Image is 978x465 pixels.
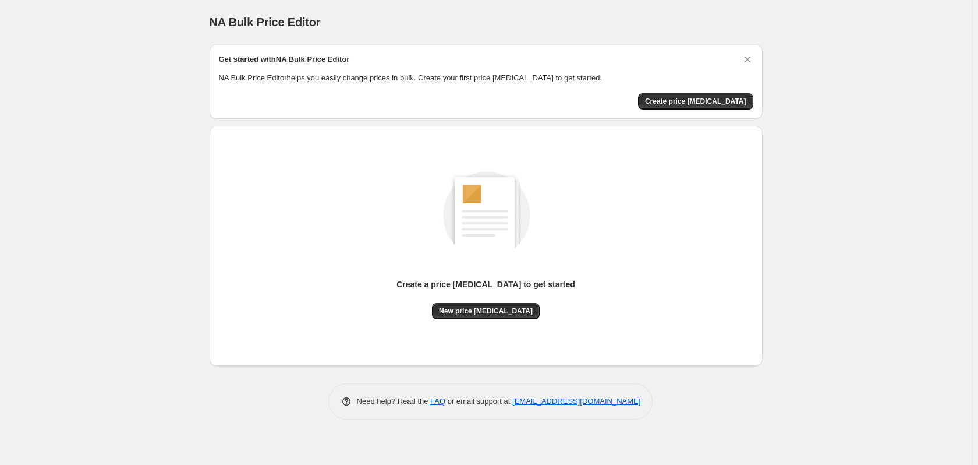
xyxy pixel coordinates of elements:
span: NA Bulk Price Editor [210,16,321,29]
span: Need help? Read the [357,397,431,406]
p: NA Bulk Price Editor helps you easily change prices in bulk. Create your first price [MEDICAL_DAT... [219,72,753,84]
a: FAQ [430,397,445,406]
span: New price [MEDICAL_DATA] [439,307,533,316]
button: Create price change job [638,93,753,110]
p: Create a price [MEDICAL_DATA] to get started [396,279,575,290]
a: [EMAIL_ADDRESS][DOMAIN_NAME] [512,397,640,406]
span: Create price [MEDICAL_DATA] [645,97,746,106]
button: Dismiss card [742,54,753,65]
h2: Get started with NA Bulk Price Editor [219,54,350,65]
button: New price [MEDICAL_DATA] [432,303,540,319]
span: or email support at [445,397,512,406]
